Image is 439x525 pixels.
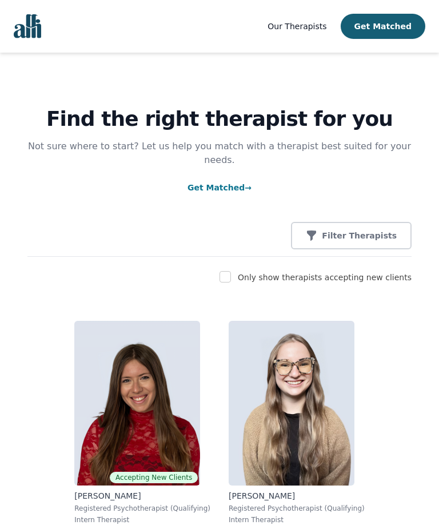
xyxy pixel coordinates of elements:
[27,140,412,167] p: Not sure where to start? Let us help you match with a therapist best suited for your needs.
[74,504,210,513] p: Registered Psychotherapist (Qualifying)
[322,230,397,241] p: Filter Therapists
[74,515,210,524] p: Intern Therapist
[110,472,198,483] span: Accepting New Clients
[27,108,412,130] h1: Find the right therapist for you
[229,504,365,513] p: Registered Psychotherapist (Qualifying)
[238,273,412,282] label: Only show therapists accepting new clients
[341,14,425,39] button: Get Matched
[268,19,326,33] a: Our Therapists
[187,183,252,192] a: Get Matched
[268,22,326,31] span: Our Therapists
[229,321,354,486] img: Faith_Woodley
[74,490,210,502] p: [PERSON_NAME]
[245,183,252,192] span: →
[229,515,365,524] p: Intern Therapist
[74,321,200,486] img: Alisha_Levine
[291,222,412,249] button: Filter Therapists
[14,14,41,38] img: alli logo
[229,490,365,502] p: [PERSON_NAME]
